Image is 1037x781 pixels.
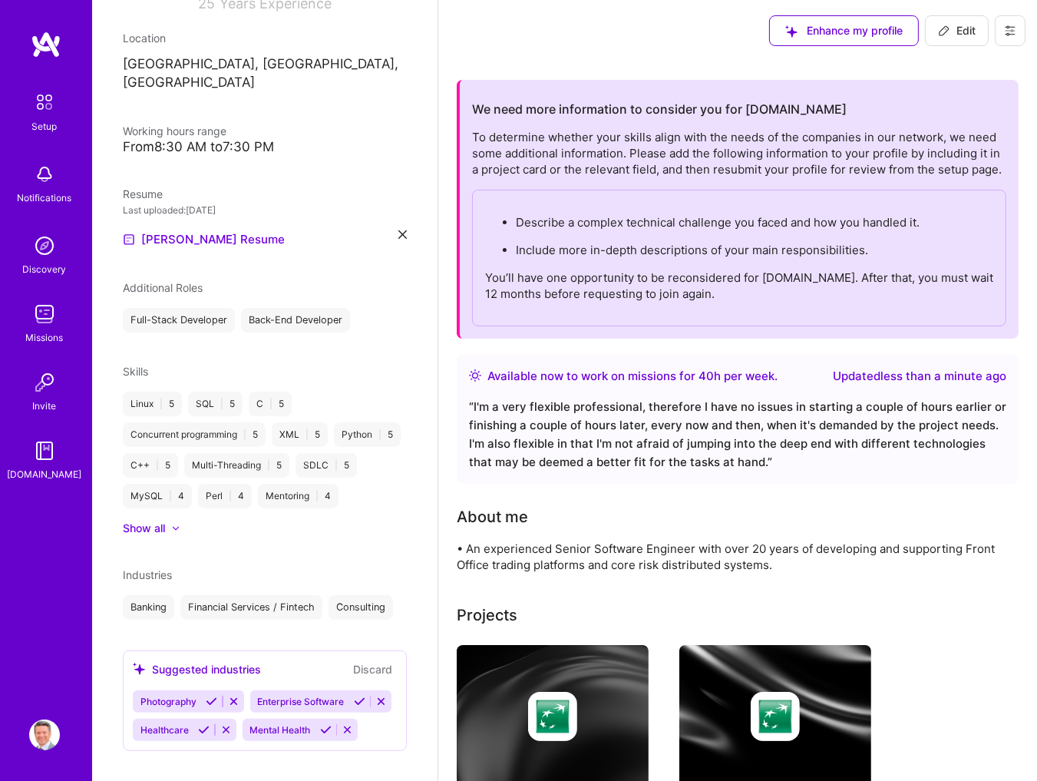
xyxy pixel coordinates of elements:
span: Skills [123,365,148,378]
a: User Avatar [25,720,64,750]
i: Reject [375,696,387,707]
span: | [267,459,270,472]
img: setup [28,86,61,118]
div: Python 5 [334,422,401,447]
i: Reject [342,724,353,736]
div: Last uploaded: [DATE] [123,202,407,218]
button: Edit [925,15,989,46]
div: “ I'm a very flexible professional, therefore I have no issues in starting a couple of hours earl... [469,398,1006,472]
div: [DOMAIN_NAME] [8,466,82,482]
img: Company logo [751,692,800,741]
img: Invite [29,367,60,398]
div: Suggested industries [133,661,261,677]
span: Enterprise Software [258,696,345,707]
span: | [229,490,232,502]
span: | [335,459,338,472]
span: | [243,429,246,441]
span: Working hours range [123,124,226,137]
div: Perl 4 [198,484,252,508]
div: SDLC 5 [296,453,357,478]
div: • An experienced Senior Software Engineer with over 20 years of developing and supporting Front O... [457,541,1019,573]
span: | [160,398,163,410]
span: | [315,490,319,502]
img: Availability [469,369,481,382]
p: Describe a complex technical challenge you faced and how you handled it. [516,214,993,230]
div: XML 5 [272,422,328,447]
span: | [169,490,172,502]
span: | [156,459,159,472]
div: Discovery [23,261,67,277]
span: Photography [140,696,197,707]
div: Notifications [18,190,72,206]
div: About me [457,505,528,528]
i: icon Close [398,230,407,239]
img: discovery [29,230,60,261]
p: [GEOGRAPHIC_DATA], [GEOGRAPHIC_DATA], [GEOGRAPHIC_DATA] [123,55,407,92]
div: Setup [32,118,58,134]
span: | [305,429,309,441]
i: icon SuggestedTeams [133,663,146,676]
div: Mentoring 4 [258,484,339,508]
div: Linux 5 [123,392,182,416]
div: Concurrent programming 5 [123,422,266,447]
img: Resume [123,233,135,246]
img: teamwork [29,299,60,329]
div: MySQL 4 [123,484,192,508]
div: Full-Stack Developer [123,308,235,333]
button: Discard [348,660,397,678]
div: Invite [33,398,57,414]
span: Healthcare [140,724,189,736]
div: Available now to work on missions for h per week . [487,367,778,386]
div: Banking [123,595,174,620]
img: guide book [29,435,60,466]
div: Location [123,30,407,46]
i: Reject [220,724,232,736]
img: Company logo [528,692,577,741]
img: User Avatar [29,720,60,750]
div: Financial Services / Fintech [180,595,322,620]
div: Multi-Threading 5 [184,453,289,478]
div: From 8:30 AM to 7:30 PM [123,139,407,155]
span: | [378,429,381,441]
div: Projects [457,604,517,627]
span: Edit [938,23,976,38]
span: | [269,398,272,410]
span: 40 [698,369,714,383]
div: Consulting [329,595,393,620]
div: Missions [26,329,64,346]
span: Additional Roles [123,281,203,294]
p: Include more in-depth descriptions of your main responsibilities. [516,242,993,258]
div: C 5 [249,392,292,416]
span: | [220,398,223,410]
div: Updated less than a minute ago [833,367,1006,386]
img: bell [29,159,60,190]
i: Reject [228,696,239,707]
i: Accept [320,724,332,736]
div: C++ 5 [123,453,178,478]
div: SQL 5 [188,392,243,416]
div: Tell us a little about yourself [457,505,528,528]
h2: We need more information to consider you for [DOMAIN_NAME] [472,102,847,117]
p: You’ll have one opportunity to be reconsidered for [DOMAIN_NAME]. After that, you must wait 12 mo... [485,270,993,302]
i: Accept [206,696,217,707]
span: Industries [123,568,172,581]
span: Resume [123,187,163,200]
i: Accept [354,696,365,707]
a: [PERSON_NAME] Resume [123,230,285,249]
div: To determine whether your skills align with the needs of the companies in our network, we need so... [472,129,1006,326]
i: Accept [198,724,210,736]
div: Show all [123,521,165,536]
span: Mental Health [250,724,311,736]
div: Back-End Developer [241,308,350,333]
img: logo [31,31,61,58]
